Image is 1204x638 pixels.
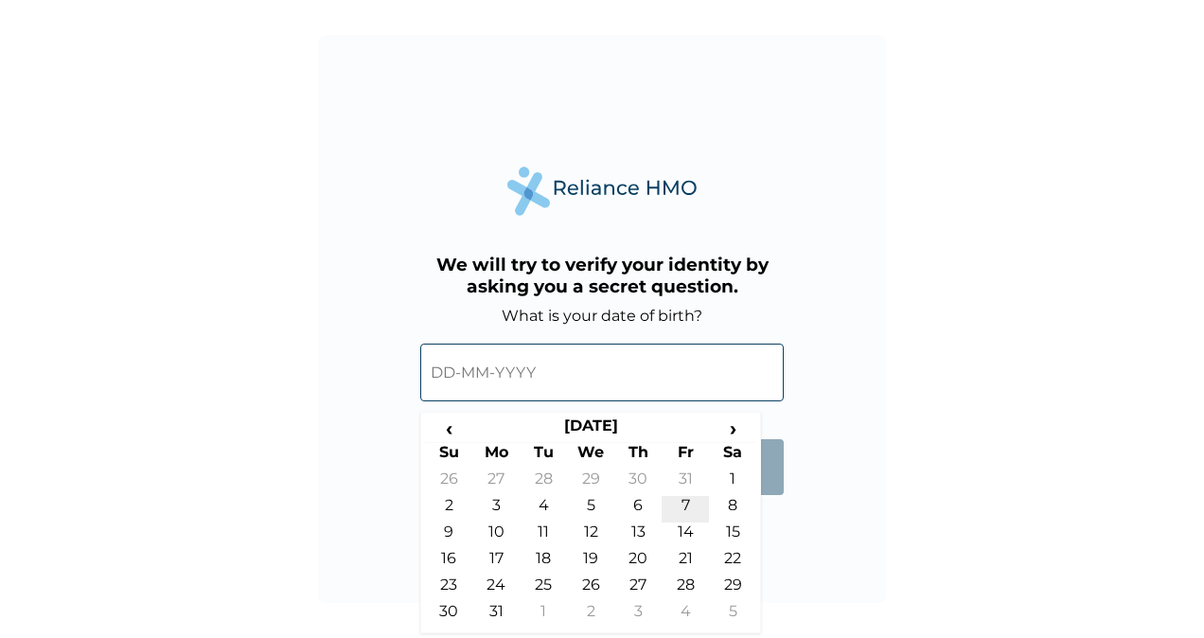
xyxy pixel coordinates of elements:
h3: We will try to verify your identity by asking you a secret question. [420,254,784,297]
td: 29 [709,576,756,602]
td: 25 [520,576,567,602]
td: 8 [709,496,756,523]
td: 23 [425,576,472,602]
th: Tu [520,443,567,470]
th: [DATE] [472,416,709,443]
td: 31 [472,602,520,629]
td: 26 [425,470,472,496]
td: 30 [425,602,472,629]
td: 9 [425,523,472,549]
input: DD-MM-YYYY [420,344,784,401]
td: 18 [520,549,567,576]
td: 5 [567,496,614,523]
td: 28 [520,470,567,496]
td: 4 [662,602,709,629]
td: 30 [614,470,662,496]
td: 22 [709,549,756,576]
label: What is your date of birth? [502,307,702,325]
td: 11 [520,523,567,549]
th: Sa [709,443,756,470]
td: 21 [662,549,709,576]
td: 12 [567,523,614,549]
td: 28 [662,576,709,602]
td: 13 [614,523,662,549]
td: 15 [709,523,756,549]
td: 6 [614,496,662,523]
td: 16 [425,549,472,576]
span: › [709,416,756,440]
td: 2 [425,496,472,523]
td: 7 [662,496,709,523]
td: 14 [662,523,709,549]
img: Reliance Health's Logo [507,167,697,215]
td: 27 [614,576,662,602]
td: 19 [567,549,614,576]
td: 20 [614,549,662,576]
th: Su [425,443,472,470]
td: 2 [567,602,614,629]
td: 5 [709,602,756,629]
td: 1 [709,470,756,496]
th: Th [614,443,662,470]
td: 4 [520,496,567,523]
td: 31 [662,470,709,496]
th: Mo [472,443,520,470]
td: 24 [472,576,520,602]
td: 3 [614,602,662,629]
td: 29 [567,470,614,496]
span: ‹ [425,416,472,440]
td: 1 [520,602,567,629]
td: 10 [472,523,520,549]
td: 17 [472,549,520,576]
th: We [567,443,614,470]
td: 27 [472,470,520,496]
th: Fr [662,443,709,470]
td: 3 [472,496,520,523]
td: 26 [567,576,614,602]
